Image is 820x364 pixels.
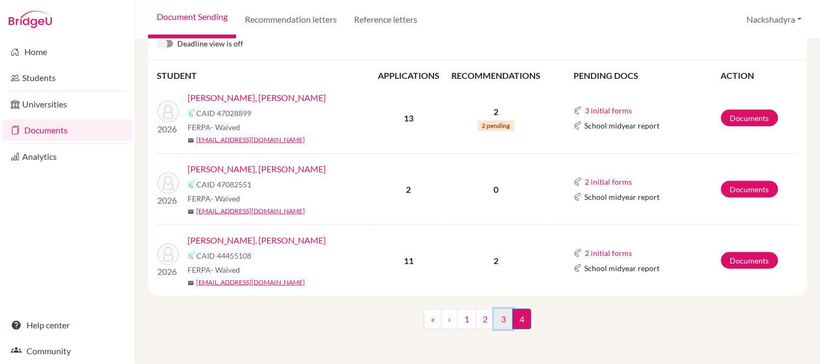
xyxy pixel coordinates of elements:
[584,191,659,203] span: School midyear report
[574,122,582,130] img: Common App logo
[196,135,305,145] a: [EMAIL_ADDRESS][DOMAIN_NAME]
[2,67,132,89] a: Students
[445,183,547,196] p: 0
[188,193,240,204] span: FERPA
[157,244,179,265] img: Zavala Cross, Miguel Ernesto
[157,194,179,207] p: 2026
[457,309,476,329] a: 1
[188,163,326,176] a: [PERSON_NAME], [PERSON_NAME]
[188,251,196,260] img: Common App logo
[157,265,179,278] p: 2026
[584,176,632,188] button: 2 initial forms
[157,172,179,194] img: Zamora-Llanes, Martin Andres
[188,137,194,144] span: mail
[2,314,132,336] a: Help center
[157,123,179,136] p: 2026
[211,194,240,203] span: - Waived
[188,208,194,215] span: mail
[211,265,240,274] span: - Waived
[2,340,132,362] a: Community
[404,255,414,266] b: 11
[584,120,659,131] span: School midyear report
[584,262,659,274] span: School midyear report
[574,106,582,115] img: Common App logo
[378,70,439,80] span: APPLICATIONS
[404,113,414,123] b: 13
[2,41,132,63] a: Home
[451,70,541,80] span: RECOMMENDATIONS
[584,104,632,117] button: 3 initial forms
[721,69,798,83] th: ACTION
[188,234,326,247] a: [PERSON_NAME], [PERSON_NAME]
[574,193,582,201] img: Common App logo
[445,254,547,267] p: 2
[188,91,326,104] a: [PERSON_NAME], [PERSON_NAME]
[512,309,531,329] span: 4
[742,9,807,30] button: Nackshadyra
[445,105,547,118] p: 2
[196,179,251,190] span: CAID 47082551
[196,107,251,119] span: CAID 47028899
[424,309,442,329] a: «
[188,180,196,188] img: Common App logo
[188,280,194,286] span: mail
[721,252,778,269] a: Documents
[157,101,179,123] img: Vargas Odio, Marcelo Jose
[196,250,251,261] span: CAID 44455108
[584,247,632,259] button: 2 initial forms
[574,178,582,186] img: Common App logo
[2,93,132,115] a: Universities
[424,309,531,338] nav: ...
[211,123,240,132] span: - Waived
[574,264,582,273] img: Common App logo
[196,278,305,287] a: [EMAIL_ADDRESS][DOMAIN_NAME]
[478,120,515,131] span: 2 pending
[157,69,373,83] th: STUDENT
[406,184,411,194] b: 2
[2,119,132,141] a: Documents
[2,146,132,167] a: Analytics
[476,309,495,329] a: 2
[196,206,305,216] a: [EMAIL_ADDRESS][DOMAIN_NAME]
[721,181,778,198] a: Documents
[188,122,240,133] span: FERPA
[494,309,513,329] a: 3
[188,109,196,117] img: Common App logo
[574,249,582,258] img: Common App logo
[177,38,243,51] span: Deadline view is off
[721,110,778,126] a: Documents
[188,264,240,275] span: FERPA
[441,309,458,329] a: ‹
[574,70,638,80] span: PENDING DOCS
[9,11,52,28] img: Bridge-U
